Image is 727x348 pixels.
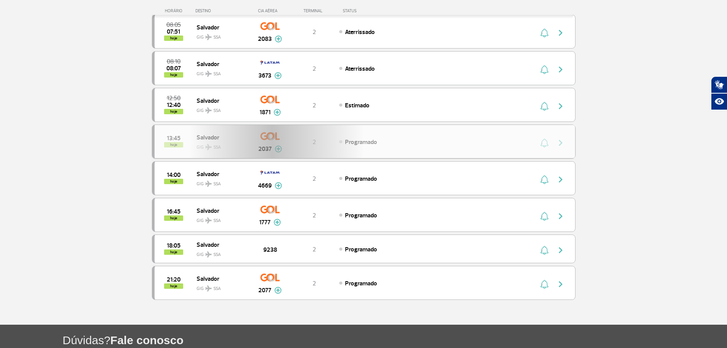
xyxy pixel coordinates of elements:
img: mais-info-painel-voo.svg [274,219,281,226]
img: seta-direita-painel-voo.svg [556,28,565,37]
div: STATUS [339,8,401,13]
span: GIG [197,30,245,41]
span: 1871 [260,108,271,117]
span: 2 [313,28,316,36]
span: SSA [213,217,221,224]
h1: Dúvidas? [63,332,727,348]
span: 4669 [258,181,272,190]
img: seta-direita-painel-voo.svg [556,102,565,111]
span: hoje [164,179,183,184]
span: 2025-09-30 12:40:00 [167,102,181,108]
span: GIG [197,281,245,292]
span: 2025-09-30 21:20:00 [167,277,181,282]
button: Abrir tradutor de língua de sinais. [711,76,727,93]
span: Programado [345,212,377,219]
img: mais-info-painel-voo.svg [275,36,282,42]
span: 2025-09-30 12:50:00 [167,95,181,101]
span: Salvador [197,274,245,283]
span: GIG [197,66,245,78]
div: Plugin de acessibilidade da Hand Talk. [711,76,727,110]
img: sino-painel-voo.svg [540,212,548,221]
img: destiny_airplane.svg [205,107,212,113]
span: Fale conosco [110,334,184,346]
span: Programado [345,246,377,253]
span: 2 [313,102,316,109]
span: 2025-09-30 14:00:00 [167,172,181,178]
span: 2025-09-30 08:07:28 [166,66,181,71]
img: sino-painel-voo.svg [540,246,548,255]
span: 2025-09-30 18:05:00 [167,243,181,248]
img: destiny_airplane.svg [205,181,212,187]
button: Abrir recursos assistivos. [711,93,727,110]
span: 2083 [258,34,272,44]
img: destiny_airplane.svg [205,34,212,40]
span: Salvador [197,206,245,215]
span: 2 [313,246,316,253]
span: Salvador [197,95,245,105]
span: GIG [197,213,245,224]
span: SSA [213,34,221,41]
span: SSA [213,107,221,114]
img: seta-direita-painel-voo.svg [556,175,565,184]
img: mais-info-painel-voo.svg [274,72,282,79]
span: Salvador [197,22,245,32]
span: SSA [213,285,221,292]
div: HORÁRIO [154,8,196,13]
img: destiny_airplane.svg [205,217,212,223]
img: destiny_airplane.svg [205,71,212,77]
img: mais-info-painel-voo.svg [275,182,282,189]
img: destiny_airplane.svg [205,251,212,257]
span: Aterrissado [345,65,375,73]
img: seta-direita-painel-voo.svg [556,65,565,74]
span: GIG [197,103,245,114]
span: hoje [164,72,183,78]
span: Aterrissado [345,28,375,36]
span: Salvador [197,169,245,179]
span: SSA [213,251,221,258]
img: destiny_airplane.svg [205,285,212,291]
span: Programado [345,175,377,183]
span: Estimado [345,102,369,109]
span: 9238 [263,245,277,254]
span: hoje [164,249,183,255]
span: 2025-09-30 08:05:00 [166,22,181,28]
div: CIA AÉREA [251,8,289,13]
img: sino-painel-voo.svg [540,28,548,37]
img: mais-info-painel-voo.svg [274,109,281,116]
span: SSA [213,181,221,188]
span: 2 [313,280,316,287]
img: seta-direita-painel-voo.svg [556,246,565,255]
span: hoje [164,283,183,289]
span: GIG [197,176,245,188]
span: hoje [164,109,183,114]
span: Programado [345,280,377,287]
span: Salvador [197,59,245,69]
span: 2025-09-30 08:10:00 [167,59,181,64]
span: 1777 [259,218,271,227]
span: 2 [313,65,316,73]
span: SSA [213,71,221,78]
img: sino-painel-voo.svg [540,65,548,74]
img: seta-direita-painel-voo.svg [556,212,565,221]
span: Salvador [197,240,245,249]
span: 2025-09-30 07:51:00 [167,29,180,34]
span: 2 [313,212,316,219]
div: DESTINO [195,8,251,13]
span: hoje [164,36,183,41]
div: TERMINAL [289,8,339,13]
img: sino-painel-voo.svg [540,280,548,289]
img: sino-painel-voo.svg [540,102,548,111]
span: hoje [164,215,183,221]
span: 2 [313,175,316,183]
img: sino-painel-voo.svg [540,175,548,184]
span: 2077 [258,286,271,295]
span: 2025-09-30 16:45:00 [167,209,181,214]
img: seta-direita-painel-voo.svg [556,280,565,289]
span: GIG [197,247,245,258]
span: 3673 [258,71,271,80]
img: mais-info-painel-voo.svg [274,287,282,294]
